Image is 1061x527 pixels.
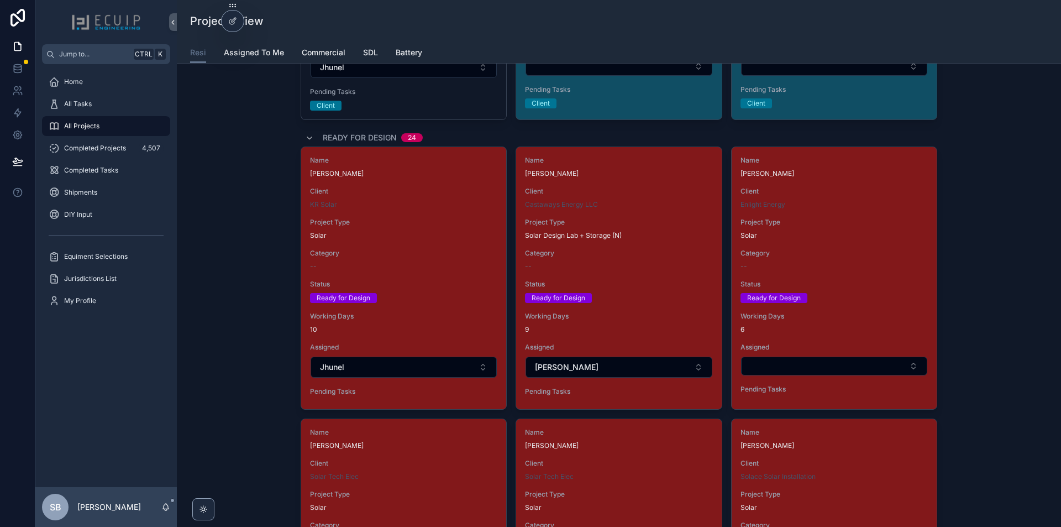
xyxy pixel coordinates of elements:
img: App logo [71,13,141,31]
button: Select Button [741,57,927,76]
a: Solace Solar Installation [740,472,816,481]
span: Client [525,459,712,468]
span: Ready for Design [323,132,397,143]
span: Solar [525,503,542,512]
span: Name [310,428,497,437]
div: Client [747,98,765,108]
div: Client [532,98,550,108]
p: [PERSON_NAME] [77,502,141,513]
a: Solar Tech Elec [525,472,574,481]
span: Name [525,156,712,165]
span: Working Days [310,312,497,321]
a: Assigned To Me [224,43,284,65]
a: Enlight Energy [740,200,785,209]
span: Pending Tasks [740,85,928,94]
div: Ready for Design [747,293,801,303]
span: Name [740,428,928,437]
span: Category [740,249,928,258]
a: Solar Tech Elec [310,472,359,481]
button: Select Button [526,57,712,76]
span: Pending Tasks [310,87,497,96]
span: DIY Input [64,210,92,219]
span: Pending Tasks [310,387,497,396]
a: Home [42,72,170,92]
a: DIY Input [42,205,170,225]
span: Client [740,459,928,468]
span: Status [740,280,928,289]
div: scrollable content [35,64,177,325]
span: Working Days [740,312,928,321]
div: Client [317,101,335,111]
a: Commercial [302,43,345,65]
a: Name[PERSON_NAME]ClientEnlight EnergyProject TypeSolarCategory--StatusReady for DesignWorking Day... [731,147,937,410]
span: Client [310,459,497,468]
span: Client [310,187,497,196]
span: Assigned [525,343,712,352]
span: Project Type [740,218,928,227]
span: Category [310,249,497,258]
span: Solar [740,503,757,512]
span: Client [740,187,928,196]
span: Solar [740,231,757,240]
a: Battery [396,43,422,65]
div: Ready for Design [317,293,370,303]
span: KR Solar [310,200,337,209]
a: All Projects [42,116,170,136]
span: [PERSON_NAME] [310,169,497,178]
span: 10 [310,325,497,334]
a: Equiment Selections [42,247,170,267]
span: Working Days [525,312,712,321]
span: -- [310,262,317,271]
span: [PERSON_NAME] [740,169,928,178]
span: 6 [740,325,928,334]
button: Select Button [526,357,712,378]
a: All Tasks [42,94,170,114]
span: SDL [363,47,378,58]
h1: Projects View [190,13,264,29]
span: Solar [310,231,327,240]
span: K [156,50,165,59]
span: Client [525,187,712,196]
span: My Profile [64,296,96,305]
a: Name[PERSON_NAME]ClientCastaways Energy LLCProject TypeSolar Design Lab + Storage (N)Category--St... [516,147,722,410]
span: Project Type [525,218,712,227]
span: Project Type [310,218,497,227]
button: Jump to...CtrlK [42,44,170,64]
a: Name[PERSON_NAME]ClientKR SolarProject TypeSolarCategory--StatusReady for DesignWorking Days10Ass... [301,147,507,410]
span: Assigned [740,343,928,352]
span: Battery [396,47,422,58]
span: Name [525,428,712,437]
span: [PERSON_NAME] [740,441,928,450]
span: Assigned To Me [224,47,284,58]
span: Commercial [302,47,345,58]
a: Shipments [42,182,170,202]
button: Select Button [741,357,927,375]
button: Select Button [311,357,497,378]
span: Project Type [525,490,712,499]
span: [PERSON_NAME] [310,441,497,450]
a: Castaways Energy LLC [525,200,598,209]
span: Assigned [310,343,497,352]
a: Resi [190,43,206,64]
span: Jhunel [320,362,344,373]
div: 4,507 [139,142,164,155]
a: Jurisdictions List [42,269,170,289]
div: 24 [408,133,416,142]
span: -- [525,262,532,271]
span: Status [310,280,497,289]
span: Status [525,280,712,289]
span: Completed Projects [64,144,126,153]
span: Ctrl [134,49,154,60]
a: Completed Tasks [42,160,170,180]
span: SB [50,500,61,514]
span: Pending Tasks [740,385,928,394]
span: Resi [190,47,206,58]
button: Select Button [311,57,497,78]
span: Project Type [310,490,497,499]
span: Name [310,156,497,165]
span: Home [64,77,83,86]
